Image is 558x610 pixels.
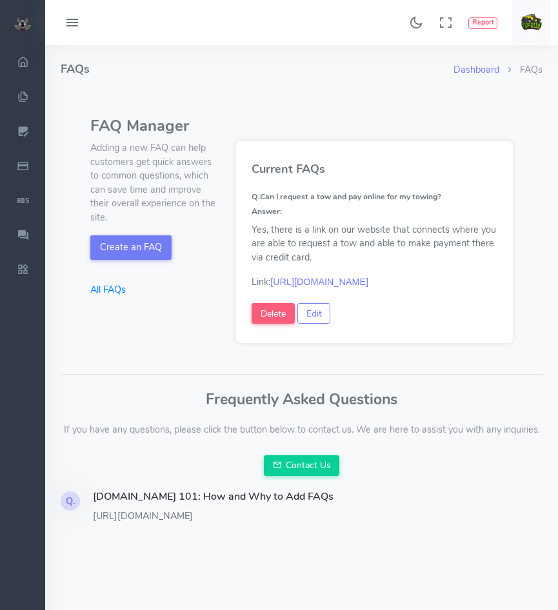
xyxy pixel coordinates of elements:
[252,275,270,288] span: Link:
[252,223,497,265] p: Yes, there is a link on our website that connects where you are able to request a tow and able to...
[521,12,542,33] img: user-image
[90,114,513,137] div: FAQ Manager
[453,63,499,76] a: Dashboard
[90,141,221,225] p: Adding a new FAQ can help customers get quick answers to common questions, which can save time an...
[252,208,497,216] h6: Answer:
[252,163,497,176] h4: Current FAQs
[252,303,295,324] button: Delete
[93,509,543,524] p: [URL][DOMAIN_NAME]
[90,283,221,297] a: All FAQs
[252,192,441,202] b: Q.
[61,423,543,437] p: If you have any questions, please click the button below to contact us. We are here to assist you...
[270,277,368,287] a: [URL][DOMAIN_NAME]
[297,303,331,324] button: Edit
[264,455,340,476] a: Contact Us
[499,63,543,77] li: FAQs
[468,17,497,29] button: Report
[61,391,543,408] h3: Frequently Asked Questions
[90,235,172,260] button: Create an FAQ
[93,491,543,503] h4: [DOMAIN_NAME] 101: How and Why to Add FAQs
[61,491,80,511] div: Q.
[14,17,32,31] img: small logo
[260,192,441,202] span: Can I request a tow and pay online for my towing?
[61,45,453,93] h4: FAQs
